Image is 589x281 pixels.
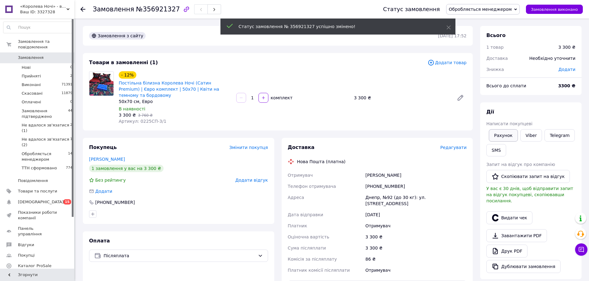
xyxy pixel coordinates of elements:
[288,184,336,189] span: Телефон отримувача
[80,6,85,12] div: Повернутися назад
[486,170,570,183] button: Скопіювати запит на відгук
[486,144,506,156] button: SMS
[93,6,134,13] span: Замовлення
[486,67,504,72] span: Знижка
[486,211,532,224] button: Видати чек
[454,92,467,104] a: Редагувати
[89,157,125,162] a: [PERSON_NAME]
[22,99,41,105] span: Оплачені
[18,242,34,248] span: Відгуки
[119,113,136,118] span: 3 300 ₴
[95,189,112,194] span: Додати
[18,199,64,205] span: [DEMOGRAPHIC_DATA]
[486,229,547,242] a: Завантажити PDF
[70,65,72,70] span: 0
[486,83,526,88] span: Всього до сплати
[22,82,41,88] span: Виконані
[288,195,304,200] span: Адреса
[18,39,74,50] span: Замовлення та повідомлення
[364,265,468,276] div: Отримувач
[364,254,468,265] div: 86 ₴
[89,32,146,39] div: Замовлення з сайту
[486,245,527,258] a: Друк PDF
[364,231,468,242] div: 3 300 ₴
[22,108,68,119] span: Замовлення підтверджено
[89,60,158,65] span: Товари в замовленні (1)
[440,145,467,150] span: Редагувати
[486,45,504,50] span: 1 товар
[89,72,113,96] img: Постільна білизна Королева Ночі (Сатин Premium) | Євро комплект | 50х70 | Квіти на темному та бор...
[89,165,164,172] div: 1 замовлення у вас на 3 300 ₴
[119,71,136,79] div: - 12%
[70,122,72,134] span: 2
[486,186,573,203] span: У вас є 30 днів, щоб відправити запит на відгук покупцеві, скопіювавши посилання.
[544,129,575,142] a: Telegram
[95,199,135,205] div: [PHONE_NUMBER]
[70,99,72,105] span: 0
[486,109,494,115] span: Дії
[575,243,587,256] button: Чат з покупцем
[119,98,231,105] div: 50х70 см, Евро
[18,55,44,60] span: Замовлення
[288,144,315,150] span: Доставка
[288,268,350,273] span: Платник комісії післяплати
[119,119,166,124] span: Артикул: 0225СП-3/1
[288,223,307,228] span: Платник
[119,106,145,111] span: В наявності
[364,170,468,181] div: [PERSON_NAME]
[558,67,575,72] span: Додати
[239,23,431,30] div: Статус замовлення № 356921327 успішно змінено!
[138,113,152,118] span: 3 760 ₴
[486,121,532,126] span: Написати покупцеві
[296,159,347,165] div: Нова Пошта (платна)
[70,137,72,148] span: 1
[520,129,542,142] a: Viber
[68,108,72,119] span: 44
[22,91,43,96] span: Скасовані
[486,56,508,61] span: Доставка
[558,83,575,88] b: 3300 ₴
[68,151,72,162] span: 14
[364,192,468,209] div: Днепр, №92 (до 30 кг): ул. [STREET_ADDRESS]
[531,7,578,12] span: Замовлення виконано
[18,210,57,221] span: Показники роботи компанії
[63,199,71,205] span: 15
[95,178,126,183] span: Без рейтингу
[18,253,35,258] span: Покупці
[18,188,57,194] span: Товари та послуги
[486,32,506,38] span: Всього
[22,137,70,148] span: Не вдалося зв'язатися (2)
[22,122,70,134] span: Не вдалося зв'язатися (1)
[352,93,452,102] div: 3 300 ₴
[70,73,72,79] span: 2
[364,242,468,254] div: 3 300 ₴
[136,6,180,13] span: №356921327
[288,212,323,217] span: Дата відправки
[486,260,561,273] button: Дублювати замовлення
[104,252,255,259] span: Післяплата
[235,178,268,183] span: Додати відгук
[18,226,57,237] span: Панель управління
[22,65,31,70] span: Нові
[3,22,73,33] input: Пошук
[288,257,337,262] span: Комісія за післяплату
[364,181,468,192] div: [PHONE_NUMBER]
[18,178,48,184] span: Повідомлення
[526,52,579,65] div: Необхідно уточнити
[62,91,72,96] span: 11879
[364,220,468,231] div: Отримувач
[558,44,575,50] div: 3 300 ₴
[288,173,313,178] span: Отримувач
[428,59,467,66] span: Додати товар
[229,145,268,150] span: Змінити покупця
[22,73,41,79] span: Прийняті
[269,95,293,101] div: комплект
[22,151,68,162] span: Обробляється менеджером
[89,144,117,150] span: Покупець
[288,246,326,250] span: Сума післяплати
[489,129,518,142] button: Рахунок
[66,165,72,171] span: 774
[486,162,555,167] span: Запит на відгук про компанію
[62,82,72,88] span: 71391
[383,6,440,12] div: Статус замовлення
